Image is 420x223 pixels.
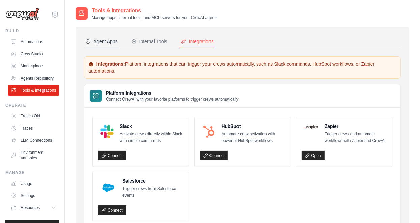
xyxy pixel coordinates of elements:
[8,202,59,213] button: Resources
[5,28,59,34] div: Build
[5,170,59,175] div: Manage
[92,7,218,15] h2: Tools & Integrations
[84,35,119,48] button: Agent Apps
[100,125,114,138] img: Slack Logo
[179,35,215,48] button: Integrations
[120,123,183,130] h4: Slack
[181,38,214,45] div: Integrations
[92,15,218,20] p: Manage apps, internal tools, and MCP servers for your CrewAI agents
[8,123,59,134] a: Traces
[8,190,59,201] a: Settings
[98,205,126,215] a: Connect
[8,49,59,59] a: Crew Studio
[21,205,40,211] span: Resources
[8,36,59,47] a: Automations
[304,125,318,129] img: Zapier Logo
[106,90,239,96] h3: Platform Integrations
[8,147,59,163] a: Environment Variables
[131,38,167,45] div: Internal Tools
[122,177,183,184] h4: Salesforce
[8,85,59,96] a: Tools & Integrations
[325,123,387,130] h4: Zapier
[8,61,59,72] a: Marketplace
[200,151,228,160] a: Connect
[98,151,126,160] a: Connect
[222,131,285,144] p: Automate crew activation with powerful HubSpot workflows
[5,8,39,21] img: Logo
[96,61,125,67] strong: Integrations:
[8,111,59,121] a: Traces Old
[202,125,216,138] img: HubSpot Logo
[106,96,239,102] p: Connect CrewAI with your favorite platforms to trigger crews automatically
[8,178,59,189] a: Usage
[5,103,59,108] div: Operate
[85,38,118,45] div: Agent Apps
[130,35,169,48] button: Internal Tools
[88,61,396,74] p: Platform integrations that can trigger your crews automatically, such as Slack commands, HubSpot ...
[100,179,116,196] img: Salesforce Logo
[8,73,59,84] a: Agents Repository
[325,131,387,144] p: Trigger crews and automate workflows with Zapier and CrewAI
[222,123,285,130] h4: HubSpot
[120,131,183,144] p: Activate crews directly within Slack with simple commands
[8,135,59,146] a: LLM Connections
[302,151,324,160] a: Open
[122,186,183,199] p: Trigger crews from Salesforce events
